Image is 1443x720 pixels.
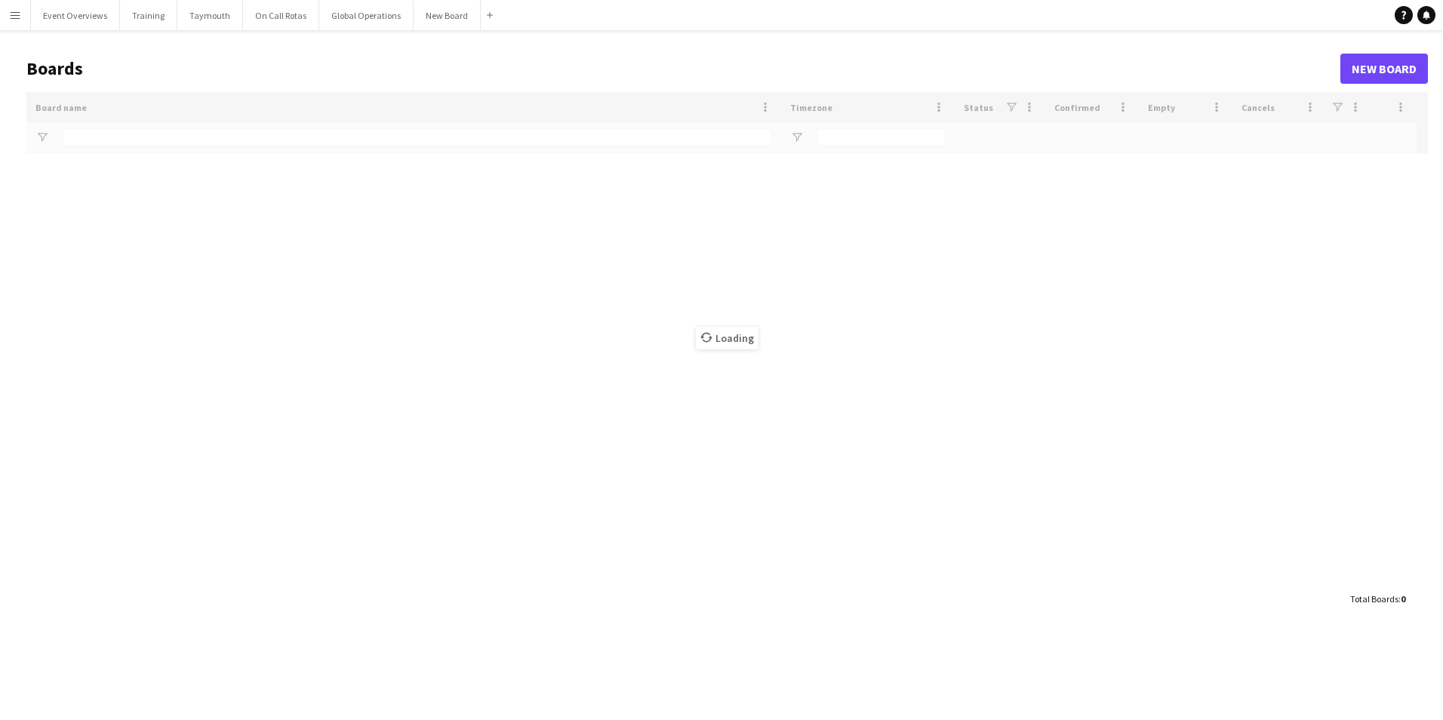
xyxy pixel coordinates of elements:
[177,1,243,30] button: Taymouth
[120,1,177,30] button: Training
[319,1,414,30] button: Global Operations
[1401,593,1405,605] span: 0
[414,1,481,30] button: New Board
[1350,593,1398,605] span: Total Boards
[1340,54,1428,84] a: New Board
[1350,584,1405,614] div: :
[696,327,758,349] span: Loading
[26,57,1340,80] h1: Boards
[31,1,120,30] button: Event Overviews
[243,1,319,30] button: On Call Rotas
